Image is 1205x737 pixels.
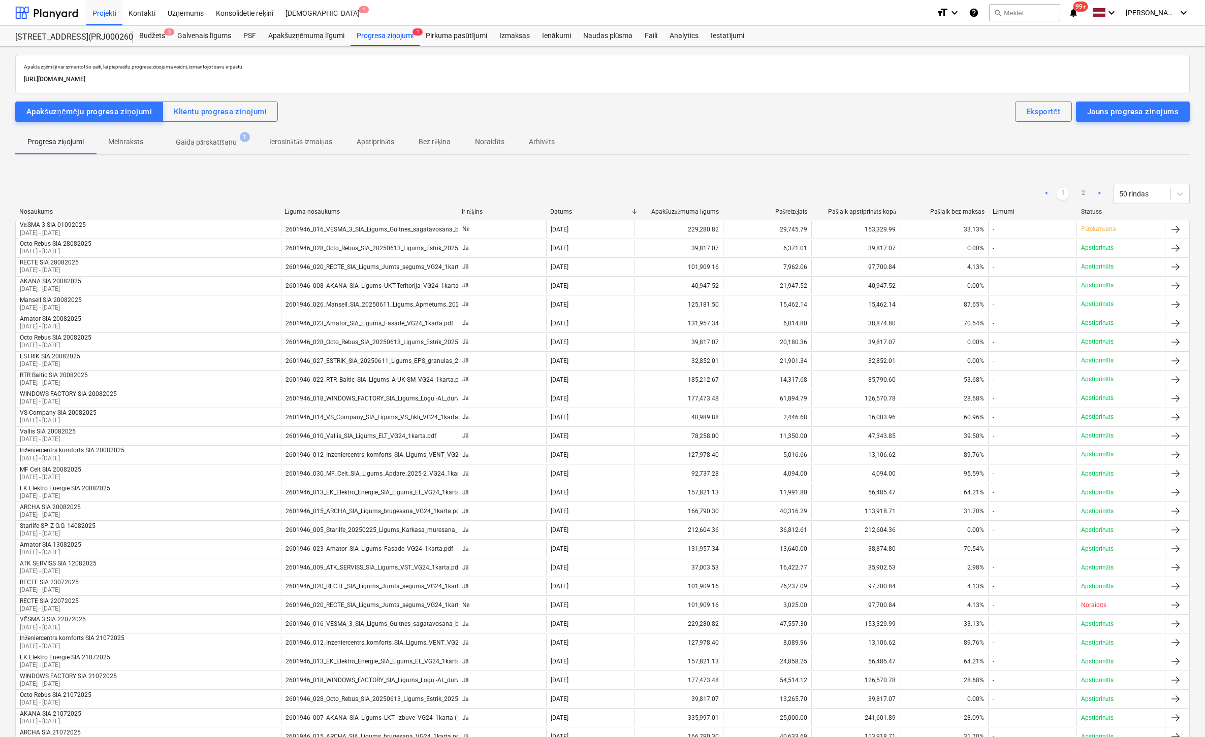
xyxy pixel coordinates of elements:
div: Ir rēķins [462,208,542,216]
span: 0.00% [967,357,984,364]
div: [DATE] [551,226,568,233]
span: 64.21% [964,489,984,496]
div: 40,947.52 [635,278,723,294]
p: Apstiprināts [1081,488,1114,497]
p: Apstiprināts [1081,394,1114,403]
div: Līguma nosaukums [284,208,453,216]
div: 39,817.07 [635,334,723,350]
i: keyboard_arrow_down [1105,7,1118,19]
div: Jā [458,447,546,463]
div: [DATE] [551,245,568,252]
div: Jā [458,296,546,313]
div: [DATE] [551,282,568,289]
p: Ierosinātās izmaiņas [269,137,332,147]
p: Apstiprināts [1081,244,1114,252]
div: AKANA SIA 20082025 [20,278,81,285]
div: 92,737.28 [635,465,723,482]
p: [DATE] - [DATE] [20,304,82,312]
div: 2601946_013_EK_Elektro_Energie_SIA_Ligums_EL_VG24_1karta.pdf [286,489,470,496]
div: [DATE] [551,414,568,421]
a: PSF [237,26,262,46]
div: [DATE] [551,301,568,308]
div: Jā [458,259,546,275]
p: [URL][DOMAIN_NAME] [24,74,1181,85]
div: [STREET_ADDRESS](PRJ0002600) 2601946 [15,32,121,43]
div: 157,821.13 [635,484,723,500]
div: [DATE] [551,339,568,346]
p: Gaida pārskatīšanu [176,137,237,148]
div: 166,790.30 [635,503,723,519]
div: Jā [458,578,546,594]
a: Next page [1093,188,1105,200]
span: 0.00% [967,245,984,252]
div: 126,570.78 [811,672,900,688]
p: [DATE] - [DATE] [20,492,110,500]
p: Apstiprināts [1081,507,1114,516]
div: [DATE] [551,395,568,402]
div: 54,514.12 [723,672,811,688]
div: 56,485.47 [811,653,900,669]
div: 153,329.99 [811,221,900,238]
div: 113,918.71 [811,503,900,519]
div: [DATE] [551,357,568,364]
div: [DATE] [551,508,568,515]
div: Octo Rebus SIA 20082025 [20,334,91,341]
a: Page 2 [1077,188,1089,200]
div: 3,025.00 [723,597,811,613]
div: 2601946_026_Mansell_SIA_20250611_Ligums_Apmetums_2025-2_VG24_1karta.pdf [286,301,517,308]
div: Ienākumi [536,26,577,46]
div: [DATE] [551,470,568,477]
a: Galvenais līgums [171,26,237,46]
p: Pārskatīšana [1081,225,1116,233]
div: 229,280.82 [635,616,723,632]
div: Jā [458,522,546,538]
div: Apakšuzņēmuma līgums [639,208,719,216]
div: 32,852.01 [635,353,723,369]
div: 13,640.00 [723,541,811,557]
div: - [993,489,994,496]
div: Jā [458,465,546,482]
a: Apakšuzņēmuma līgumi [262,26,351,46]
div: 4,094.00 [811,465,900,482]
div: - [993,357,994,364]
a: Naudas plūsma [577,26,639,46]
span: [PERSON_NAME] [1126,9,1177,17]
span: 70.54% [964,320,984,327]
p: [DATE] - [DATE] [20,397,117,406]
div: - [993,339,994,346]
i: notifications [1068,7,1079,19]
span: 87.65% [964,301,984,308]
div: Datums [550,208,630,215]
div: 241,601.89 [811,710,900,726]
span: 31.70% [964,508,984,515]
div: Jā [458,634,546,651]
div: - [993,301,994,308]
div: Pašlaik apstiprināts kopā [815,208,896,216]
p: Apstiprināts [1081,338,1114,346]
div: Jā [458,710,546,726]
span: 0.00% [967,339,984,346]
div: 76,237.09 [723,578,811,594]
div: Budžets [133,26,171,46]
p: Noraidīts [475,137,504,147]
div: 177,473.48 [635,390,723,407]
div: Izmaksas [493,26,536,46]
div: Mansell SIA 20082025 [20,296,82,304]
div: Statuss [1081,208,1161,215]
p: [DATE] - [DATE] [20,454,124,463]
div: 85,790.60 [811,372,900,388]
div: 14,317.68 [723,372,811,388]
div: RTR Baltic SIA 20082025 [20,372,88,379]
div: 2601946_023_Amator_SIA_Ligums_Fasade_VG24_1karta.pdf [286,320,453,327]
div: ARCHA SIA 20082025 [20,504,81,511]
div: 335,997.01 [635,710,723,726]
p: Apstiprināts [1081,356,1114,365]
div: 126,570.78 [811,390,900,407]
div: 153,329.99 [811,616,900,632]
div: 40,947.52 [811,278,900,294]
div: 2601946_030_MF_Celt_SIA_Ligums_Apdare_2025-2_VG24_1karta.pdf [286,470,475,477]
div: 2,446.68 [723,409,811,425]
div: 21,947.52 [723,278,811,294]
